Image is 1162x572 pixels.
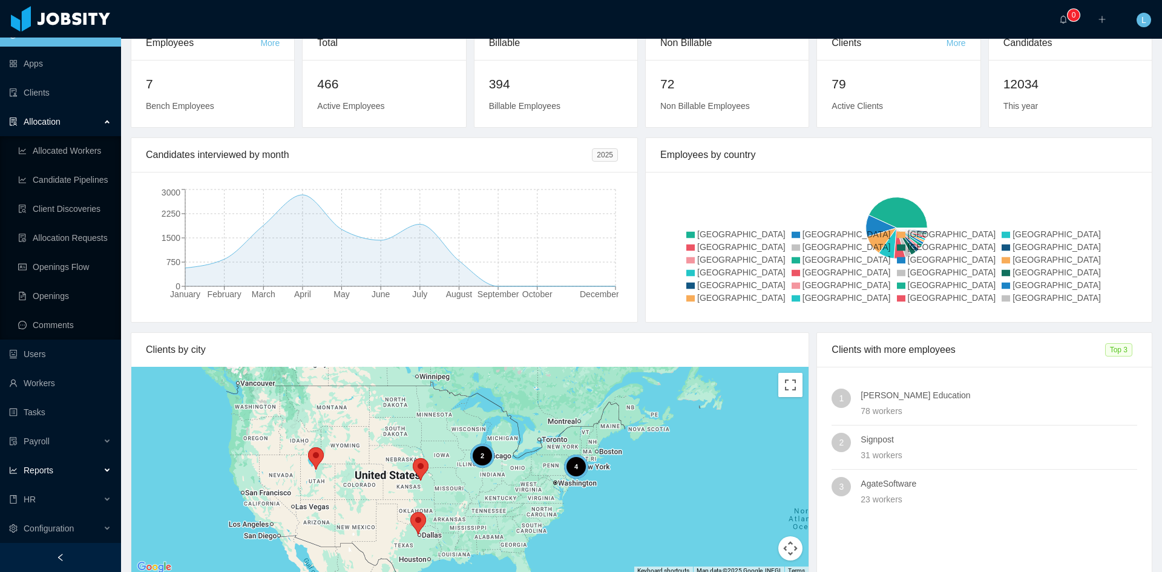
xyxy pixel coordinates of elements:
span: 1 [839,389,844,408]
h2: 466 [317,74,451,94]
a: icon: profileTasks [9,400,111,424]
div: Total [317,26,451,60]
div: Candidates [1003,26,1137,60]
span: [GEOGRAPHIC_DATA] [908,293,996,303]
span: [GEOGRAPHIC_DATA] [908,255,996,265]
tspan: June [372,289,390,299]
span: Configuration [24,524,74,533]
div: 78 workers [861,404,1137,418]
span: L [1141,13,1146,27]
span: [GEOGRAPHIC_DATA] [697,255,786,265]
h2: 12034 [1003,74,1137,94]
span: [GEOGRAPHIC_DATA] [697,293,786,303]
a: icon: file-textOpenings [18,284,111,308]
div: Candidates interviewed by month [146,138,592,172]
span: Bench Employees [146,101,214,111]
span: [GEOGRAPHIC_DATA] [803,229,891,239]
span: This year [1003,101,1039,111]
a: icon: appstoreApps [9,51,111,76]
button: Map camera controls [778,536,803,560]
tspan: 0 [176,281,180,291]
i: icon: plus [1098,15,1106,24]
tspan: January [170,289,200,299]
i: icon: bell [1059,15,1068,24]
a: More [260,38,280,48]
h4: AgateSoftware [861,477,1137,490]
div: Clients by city [146,333,794,367]
i: icon: setting [9,524,18,533]
i: icon: file-protect [9,437,18,445]
h4: [PERSON_NAME] Education [861,389,1137,402]
a: More [947,38,966,48]
div: 23 workers [861,493,1137,506]
tspan: December [580,289,619,299]
tspan: March [252,289,275,299]
span: [GEOGRAPHIC_DATA] [908,229,996,239]
a: icon: userWorkers [9,371,111,395]
span: Payroll [24,436,50,446]
span: Top 3 [1105,343,1132,357]
span: [GEOGRAPHIC_DATA] [1013,255,1101,265]
h2: 79 [832,74,965,94]
span: [GEOGRAPHIC_DATA] [697,280,786,290]
h2: 7 [146,74,280,94]
span: [GEOGRAPHIC_DATA] [803,268,891,277]
span: 3 [839,477,844,496]
a: icon: robotUsers [9,342,111,366]
span: [GEOGRAPHIC_DATA] [1013,229,1101,239]
tspan: April [294,289,311,299]
span: [GEOGRAPHIC_DATA] [803,242,891,252]
span: 2025 [592,148,618,162]
span: [GEOGRAPHIC_DATA] [803,255,891,265]
a: icon: file-searchClient Discoveries [18,197,111,221]
tspan: September [478,289,519,299]
span: [GEOGRAPHIC_DATA] [803,280,891,290]
i: icon: solution [9,117,18,126]
div: 2 [470,444,494,468]
a: icon: idcardOpenings Flow [18,255,111,279]
div: 31 workers [861,449,1137,462]
button: Toggle fullscreen view [778,373,803,397]
a: icon: auditClients [9,81,111,105]
span: [GEOGRAPHIC_DATA] [1013,293,1101,303]
div: Employees [146,26,260,60]
tspan: May [333,289,349,299]
div: Employees by country [660,138,1137,172]
span: [GEOGRAPHIC_DATA] [908,268,996,277]
tspan: 2250 [162,209,180,219]
a: icon: line-chartAllocated Workers [18,139,111,163]
div: Clients with more employees [832,333,1105,367]
span: 2 [839,433,844,452]
div: Non Billable [660,26,794,60]
h2: 394 [489,74,623,94]
tspan: February [208,289,241,299]
span: [GEOGRAPHIC_DATA] [1013,242,1101,252]
span: [GEOGRAPHIC_DATA] [697,268,786,277]
span: [GEOGRAPHIC_DATA] [697,242,786,252]
span: Billable Employees [489,101,560,111]
span: [GEOGRAPHIC_DATA] [1013,280,1101,290]
tspan: 750 [166,257,181,267]
tspan: July [412,289,427,299]
a: icon: file-doneAllocation Requests [18,226,111,250]
tspan: 1500 [162,233,180,243]
h4: Signpost [861,433,1137,446]
div: Billable [489,26,623,60]
sup: 0 [1068,9,1080,21]
span: [GEOGRAPHIC_DATA] [803,293,891,303]
div: 4 [564,455,588,479]
span: [GEOGRAPHIC_DATA] [697,229,786,239]
tspan: 3000 [162,188,180,197]
span: [GEOGRAPHIC_DATA] [1013,268,1101,277]
span: [GEOGRAPHIC_DATA] [908,242,996,252]
tspan: August [446,289,473,299]
span: HR [24,495,36,504]
h2: 72 [660,74,794,94]
span: Allocation [24,117,61,127]
span: Active Employees [317,101,384,111]
span: Active Clients [832,101,883,111]
i: icon: book [9,495,18,504]
div: Clients [832,26,946,60]
a: icon: line-chartCandidate Pipelines [18,168,111,192]
span: Reports [24,465,53,475]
